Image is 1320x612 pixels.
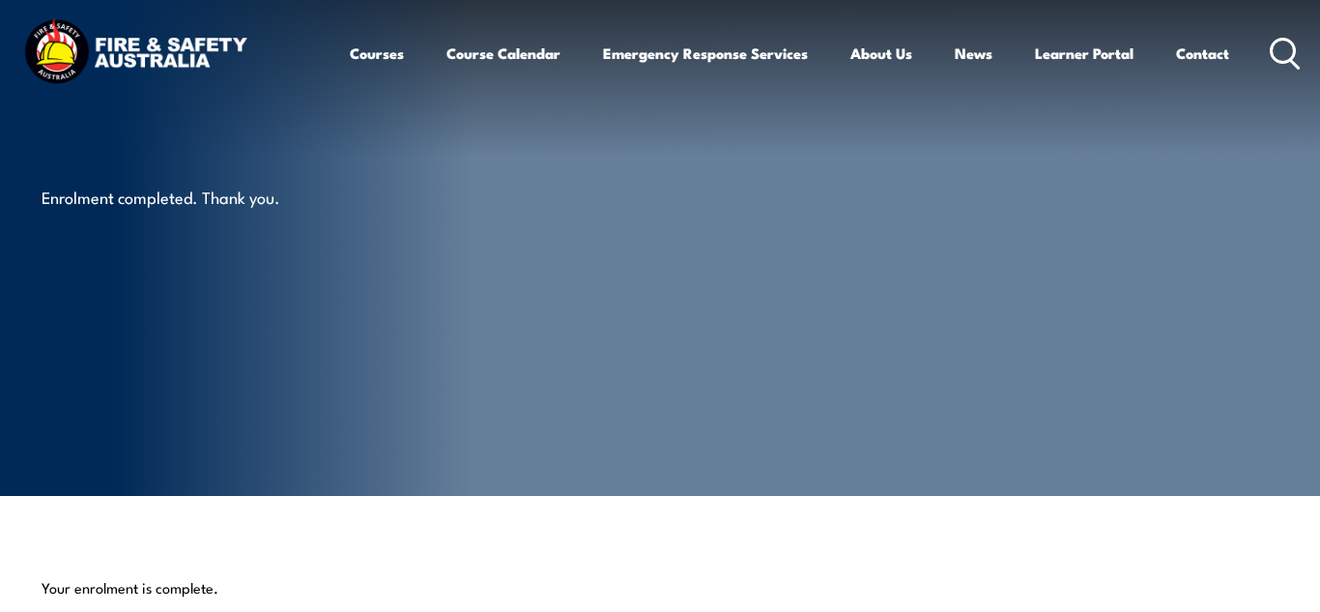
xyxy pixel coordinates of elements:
[42,578,1278,597] p: Your enrolment is complete.
[446,30,560,76] a: Course Calendar
[42,186,394,208] p: Enrolment completed. Thank you.
[1035,30,1133,76] a: Learner Portal
[350,30,404,76] a: Courses
[603,30,808,76] a: Emergency Response Services
[955,30,992,76] a: News
[1176,30,1229,76] a: Contact
[850,30,912,76] a: About Us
